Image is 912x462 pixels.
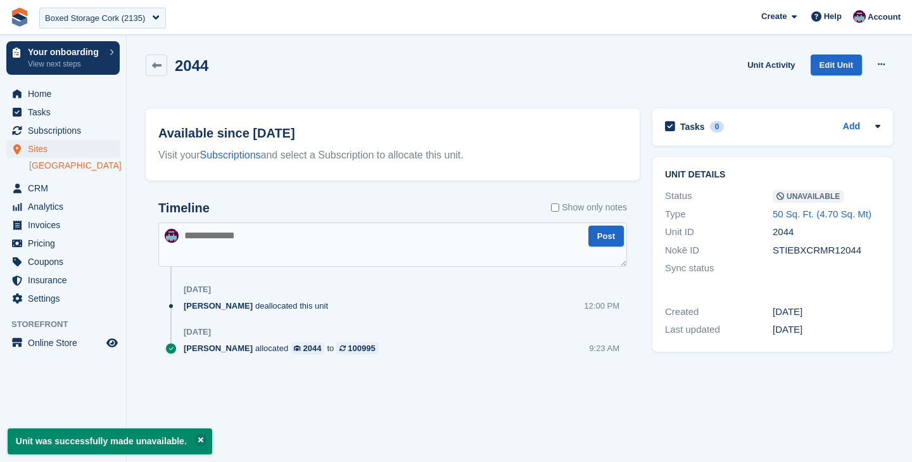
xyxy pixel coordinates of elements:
a: menu [6,253,120,271]
button: Post [588,226,624,247]
div: 100995 [348,342,375,354]
span: CRM [28,179,104,197]
a: 100995 [336,342,378,354]
div: Created [665,305,773,319]
a: menu [6,103,120,121]
input: Show only notes [551,201,559,214]
h2: Tasks [680,121,705,132]
span: Coupons [28,253,104,271]
a: menu [6,140,120,158]
a: 50 Sq. Ft. (4.70 Sq. Mt) [773,209,871,219]
span: Create [761,10,787,23]
a: Unit Activity [742,55,800,75]
img: stora-icon-8386f47178a22dfd0bd8f6a31ec36ba5ce8667c1dd55bd0f319d3a0aa187defe.svg [10,8,29,27]
a: menu [6,85,120,103]
span: Unavailable [773,190,844,203]
span: Invoices [28,216,104,234]
span: Sites [28,140,104,158]
p: Your onboarding [28,48,103,56]
a: menu [6,216,120,234]
h2: 2044 [175,57,208,74]
div: [DATE] [184,285,211,295]
a: menu [6,198,120,215]
div: Last updated [665,323,773,337]
img: Brian Young [853,10,866,23]
a: menu [6,179,120,197]
div: STIEBXCRMR12044 [773,243,880,258]
div: Visit your and select a Subscription to allocate this unit. [158,148,627,163]
label: Show only notes [551,201,627,214]
span: Account [868,11,901,23]
span: Pricing [28,234,104,252]
h2: Timeline [158,201,210,215]
span: Online Store [28,334,104,352]
a: [GEOGRAPHIC_DATA] [29,160,120,172]
a: Subscriptions [200,150,261,160]
span: [PERSON_NAME] [184,342,253,354]
div: allocated to [184,342,385,354]
div: Unit ID [665,225,773,240]
a: Add [843,120,860,134]
div: 2044 [773,225,880,240]
div: Type [665,207,773,222]
span: Tasks [28,103,104,121]
p: Unit was successfully made unavailable. [8,428,212,454]
span: Home [28,85,104,103]
a: menu [6,234,120,252]
div: 2044 [303,342,322,354]
p: View next steps [28,58,103,70]
span: Insurance [28,271,104,289]
img: Brian Young [165,229,179,243]
span: Settings [28,290,104,307]
h2: Available since [DATE] [158,124,627,143]
div: Boxed Storage Cork (2135) [45,12,145,25]
a: menu [6,122,120,139]
span: Analytics [28,198,104,215]
span: Help [824,10,842,23]
a: Edit Unit [811,55,862,75]
a: menu [6,271,120,289]
div: deallocated this unit [184,300,334,312]
a: Your onboarding View next steps [6,41,120,75]
span: [PERSON_NAME] [184,300,253,312]
span: Storefront [11,318,126,331]
span: Subscriptions [28,122,104,139]
a: 2044 [291,342,324,354]
a: Preview store [104,335,120,350]
div: 0 [710,121,725,132]
div: [DATE] [184,327,211,337]
div: 9:23 AM [589,342,619,354]
h2: Unit details [665,170,880,180]
div: 12:00 PM [584,300,619,312]
a: menu [6,290,120,307]
div: [DATE] [773,305,880,319]
div: [DATE] [773,323,880,337]
div: Status [665,189,773,203]
div: Sync status [665,261,773,276]
a: menu [6,334,120,352]
div: Nokē ID [665,243,773,258]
